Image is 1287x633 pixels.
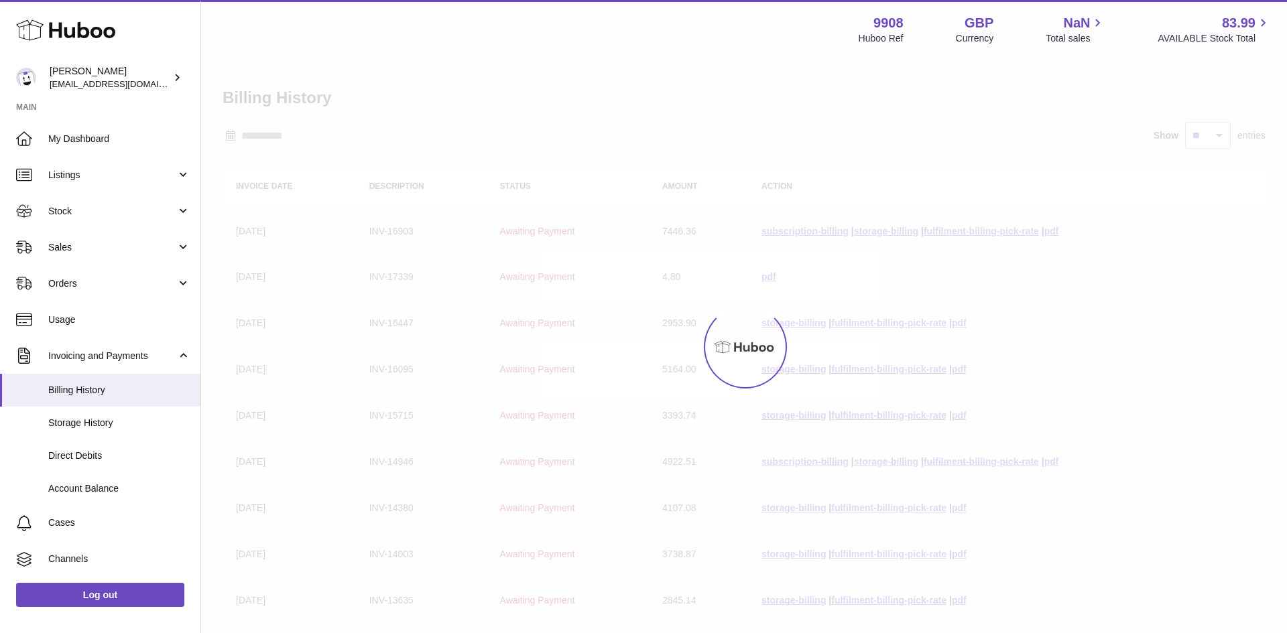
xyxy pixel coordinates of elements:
[48,277,176,290] span: Orders
[956,32,994,45] div: Currency
[48,350,176,362] span: Invoicing and Payments
[50,65,170,90] div: [PERSON_NAME]
[48,384,190,397] span: Billing History
[859,32,904,45] div: Huboo Ref
[1046,32,1105,45] span: Total sales
[48,417,190,429] span: Storage History
[1046,14,1105,45] a: NaN Total sales
[16,68,36,88] img: tbcollectables@hotmail.co.uk
[48,553,190,565] span: Channels
[1063,14,1090,32] span: NaN
[48,313,190,326] span: Usage
[50,78,197,89] span: [EMAIL_ADDRESS][DOMAIN_NAME]
[48,133,190,145] span: My Dashboard
[1158,14,1271,45] a: 83.99 AVAILABLE Stock Total
[48,241,176,254] span: Sales
[965,14,993,32] strong: GBP
[1158,32,1271,45] span: AVAILABLE Stock Total
[48,205,176,218] span: Stock
[873,14,904,32] strong: 9908
[48,449,190,462] span: Direct Debits
[48,516,190,529] span: Cases
[48,169,176,182] span: Listings
[1222,14,1255,32] span: 83.99
[16,583,184,607] a: Log out
[48,482,190,495] span: Account Balance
